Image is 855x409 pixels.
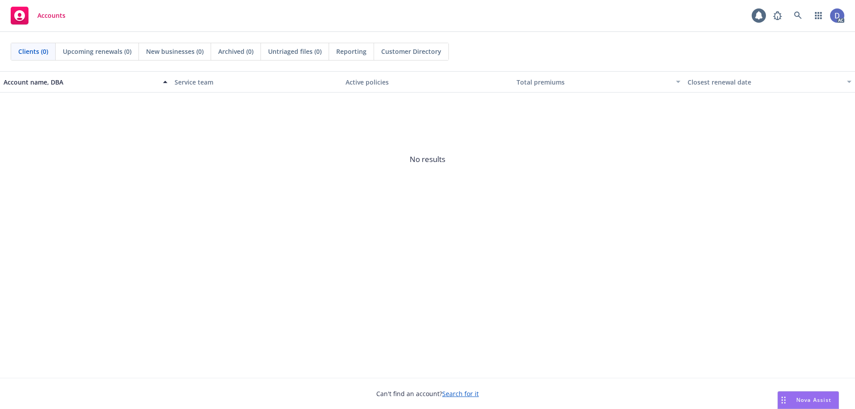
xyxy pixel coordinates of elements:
span: Accounts [37,12,65,19]
div: Closest renewal date [688,77,842,87]
span: Reporting [336,47,366,56]
span: Customer Directory [381,47,441,56]
span: Nova Assist [796,396,831,404]
div: Drag to move [778,392,789,409]
a: Search [789,7,807,24]
a: Report a Bug [769,7,786,24]
button: Total premiums [513,71,684,93]
span: New businesses (0) [146,47,204,56]
a: Search for it [442,389,479,398]
span: Clients (0) [18,47,48,56]
div: Active policies [346,77,509,87]
span: Can't find an account? [376,389,479,398]
span: Upcoming renewals (0) [63,47,131,56]
a: Switch app [810,7,827,24]
button: Closest renewal date [684,71,855,93]
button: Active policies [342,71,513,93]
button: Nova Assist [778,391,839,409]
img: photo [830,8,844,23]
div: Service team [175,77,338,87]
div: Account name, DBA [4,77,158,87]
a: Accounts [7,3,69,28]
span: Untriaged files (0) [268,47,322,56]
div: Total premiums [517,77,671,87]
button: Service team [171,71,342,93]
span: Archived (0) [218,47,253,56]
